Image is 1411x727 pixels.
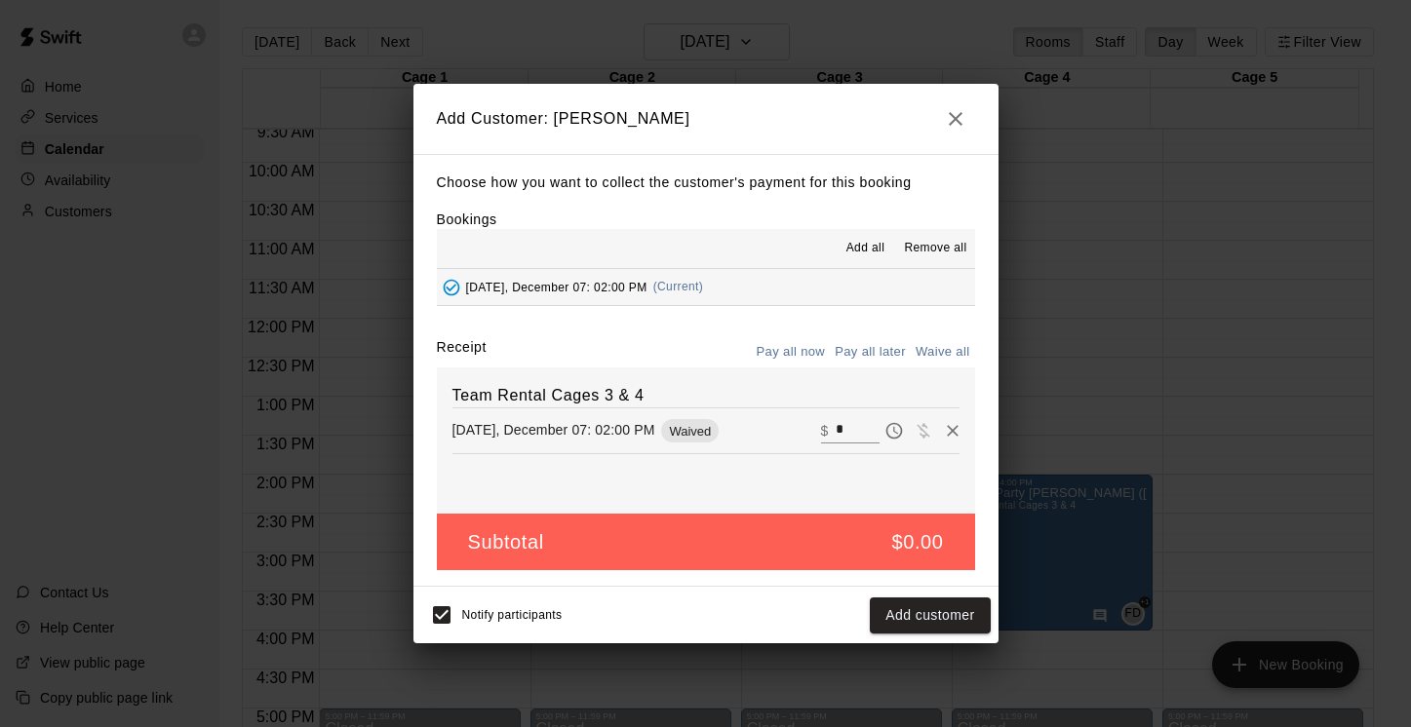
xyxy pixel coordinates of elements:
h5: $0.00 [891,529,943,555]
h5: Subtotal [468,529,544,555]
span: Remove all [904,239,966,258]
p: Choose how you want to collect the customer's payment for this booking [437,171,975,195]
button: Added - Collect Payment [437,273,466,302]
button: Add customer [870,597,990,633]
h2: Add Customer: [PERSON_NAME] [413,84,999,154]
span: Add all [846,239,885,258]
button: Pay all now [752,337,831,367]
button: Add all [834,233,896,264]
span: [DATE], December 07: 02:00 PM [466,280,647,293]
p: [DATE], December 07: 02:00 PM [452,420,655,440]
h6: Team Rental Cages 3 & 4 [452,383,960,408]
p: $ [821,421,829,440]
button: Added - Collect Payment[DATE], December 07: 02:00 PM(Current) [437,269,975,305]
button: Remove [938,416,967,445]
button: Waive all [911,337,975,367]
span: (Current) [653,280,704,293]
label: Bookings [437,211,497,227]
button: Remove all [896,233,974,264]
span: Pay later [880,421,909,438]
button: Pay all later [830,337,911,367]
span: Waive payment [909,421,938,438]
label: Receipt [437,337,487,367]
span: Waived [661,424,719,439]
span: Notify participants [462,609,563,623]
